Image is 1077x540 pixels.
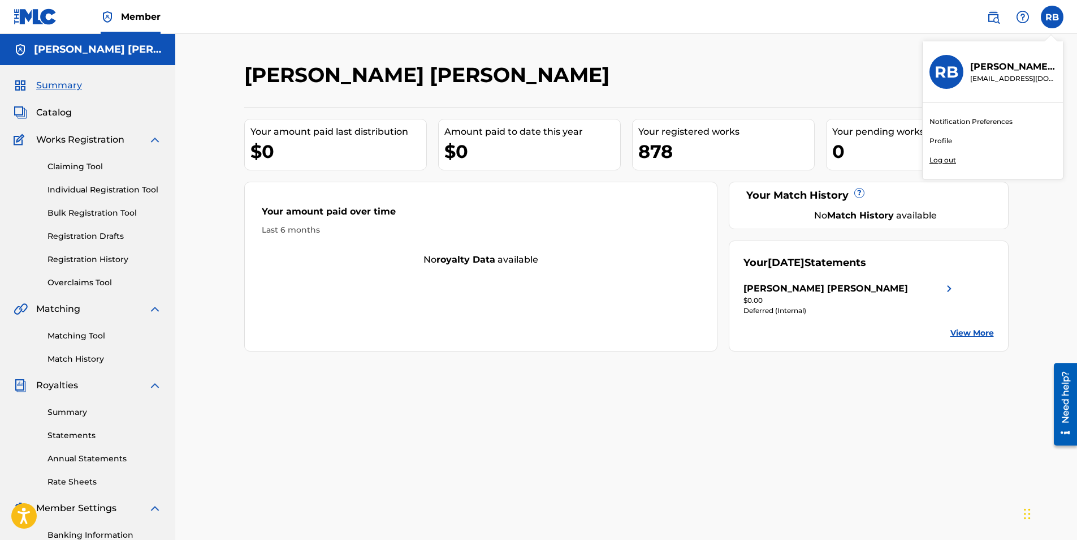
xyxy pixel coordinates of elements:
[14,8,57,25] img: MLC Logo
[36,502,116,515] span: Member Settings
[743,188,994,203] div: Your Match History
[34,43,162,56] h5: RICHARD MELVIN BROWN
[47,330,162,342] a: Matching Tool
[768,256,804,269] span: [DATE]
[14,106,27,119] img: Catalog
[832,139,1008,164] div: 0
[929,155,956,165] p: Log out
[36,106,72,119] span: Catalog
[47,254,162,265] a: Registration History
[36,302,80,316] span: Matching
[47,184,162,196] a: Individual Registration Tool
[827,210,894,221] strong: Match History
[929,117,1013,127] a: Notification Preferences
[47,353,162,365] a: Match History
[14,79,82,92] a: SummarySummary
[444,139,620,164] div: $0
[832,125,1008,139] div: Your pending works
[14,302,28,316] img: Matching
[14,502,27,515] img: Member Settings
[36,79,82,92] span: Summary
[47,430,162,442] a: Statements
[950,327,994,339] a: View More
[743,255,866,271] div: Your Statements
[14,379,27,392] img: Royalties
[743,306,956,316] div: Deferred (Internal)
[121,10,161,23] span: Member
[14,106,72,119] a: CatalogCatalog
[436,254,495,265] strong: royalty data
[1041,6,1063,28] div: User Menu
[245,253,717,267] div: No available
[970,74,1056,84] p: songsculptor@yahoo.com
[1024,497,1031,531] div: Drag
[47,161,162,173] a: Claiming Tool
[1020,486,1077,540] iframe: Chat Widget
[14,133,28,147] img: Works Registration
[47,230,162,242] a: Registration Drafts
[638,125,814,139] div: Your registered works
[36,379,78,392] span: Royalties
[262,205,700,224] div: Your amount paid over time
[250,125,426,139] div: Your amount paid last distribution
[855,188,864,198] span: ?
[148,133,162,147] img: expand
[743,295,956,306] div: $0.00
[47,277,162,289] a: Overclaims Tool
[444,125,620,139] div: Amount paid to date this year
[987,10,1000,24] img: search
[743,282,908,295] div: [PERSON_NAME] [PERSON_NAME]
[638,139,814,164] div: 878
[47,207,162,219] a: Bulk Registration Tool
[970,60,1056,74] p: Richard Brown
[743,282,956,316] a: [PERSON_NAME] [PERSON_NAME]right chevron icon$0.00Deferred (Internal)
[244,62,615,88] h2: [PERSON_NAME] [PERSON_NAME]
[758,209,994,222] div: No available
[101,10,114,24] img: Top Rightsholder
[148,302,162,316] img: expand
[14,79,27,92] img: Summary
[1045,359,1077,450] iframe: Resource Center
[929,136,952,146] a: Profile
[148,379,162,392] img: expand
[47,476,162,488] a: Rate Sheets
[148,502,162,515] img: expand
[36,133,124,147] span: Works Registration
[935,62,958,82] h3: RB
[14,43,27,57] img: Accounts
[262,224,700,236] div: Last 6 months
[982,6,1005,28] a: Public Search
[942,282,956,295] img: right chevron icon
[47,453,162,465] a: Annual Statements
[250,139,426,164] div: $0
[1016,10,1030,24] img: help
[47,406,162,418] a: Summary
[1011,6,1034,28] div: Help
